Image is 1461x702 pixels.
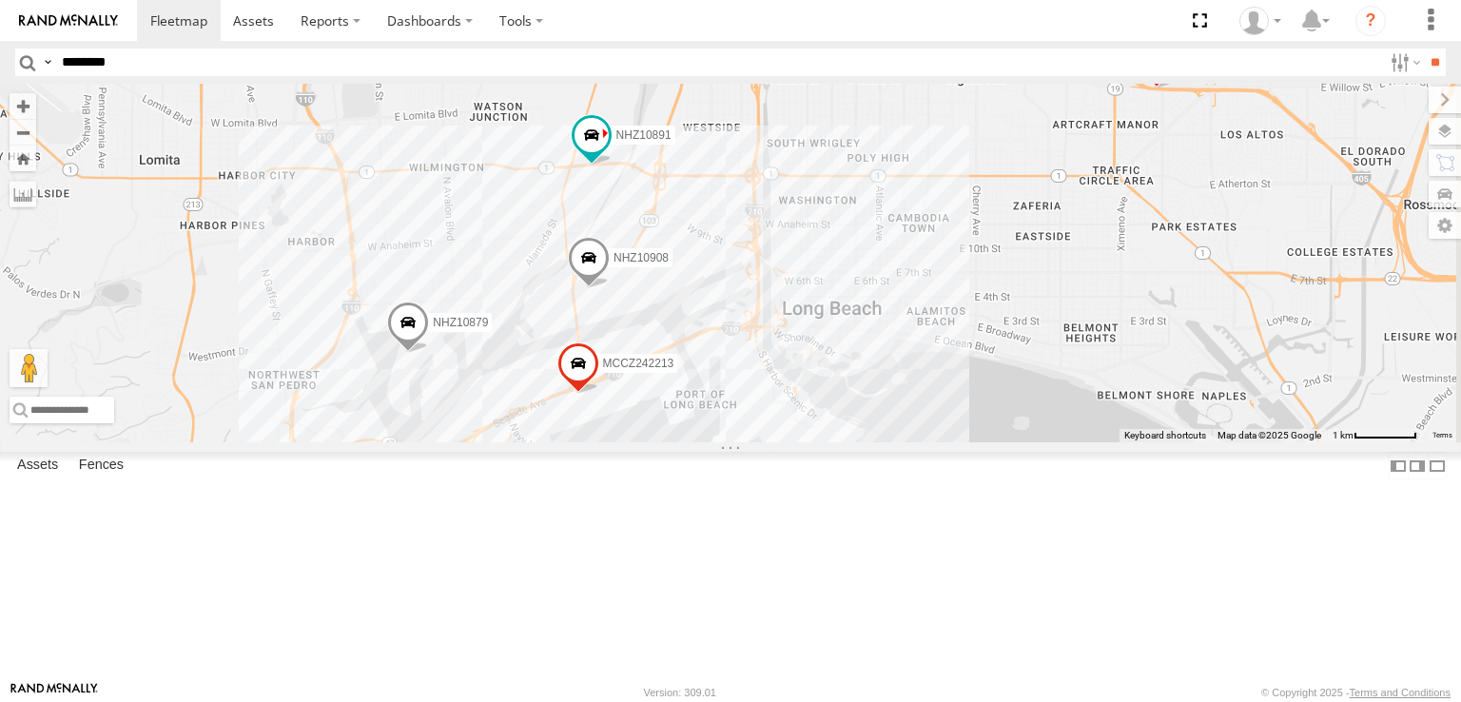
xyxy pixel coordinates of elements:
[40,49,55,76] label: Search Query
[1217,430,1321,440] span: Map data ©2025 Google
[1383,49,1424,76] label: Search Filter Options
[1261,687,1451,698] div: © Copyright 2025 -
[69,453,133,479] label: Fences
[10,93,36,119] button: Zoom in
[19,14,118,28] img: rand-logo.svg
[10,146,36,171] button: Zoom Home
[1333,430,1354,440] span: 1 km
[644,687,716,698] div: Version: 309.01
[614,251,669,264] span: NHZ10908
[1389,452,1408,479] label: Dock Summary Table to the Left
[1428,452,1447,479] label: Hide Summary Table
[1408,452,1427,479] label: Dock Summary Table to the Right
[10,119,36,146] button: Zoom out
[1355,6,1386,36] i: ?
[1327,429,1423,442] button: Map Scale: 1 km per 63 pixels
[10,349,48,387] button: Drag Pegman onto the map to open Street View
[8,453,68,479] label: Assets
[616,127,672,141] span: NHZ10891
[603,357,674,370] span: MCCZ242213
[10,683,98,702] a: Visit our Website
[1429,212,1461,239] label: Map Settings
[1350,687,1451,698] a: Terms and Conditions
[10,181,36,207] label: Measure
[1432,431,1452,439] a: Terms (opens in new tab)
[1124,429,1206,442] button: Keyboard shortcuts
[1233,7,1288,35] div: Zulema McIntosch
[433,316,488,329] span: NHZ10879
